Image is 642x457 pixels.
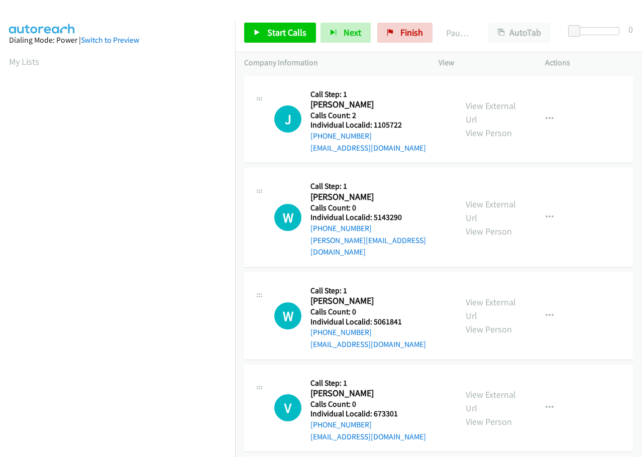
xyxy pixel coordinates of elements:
[310,191,413,203] h2: [PERSON_NAME]
[267,27,306,38] span: Start Calls
[244,57,420,69] p: Company Information
[310,420,372,429] a: [PHONE_NUMBER]
[274,394,301,421] h1: V
[320,23,371,43] button: Next
[310,399,426,409] h5: Calls Count: 0
[310,212,448,222] h5: Individual Localid: 5143290
[244,23,316,43] a: Start Calls
[310,203,448,213] h5: Calls Count: 0
[466,127,512,139] a: View Person
[628,23,633,36] div: 0
[310,286,426,296] h5: Call Step: 1
[466,296,516,321] a: View External Url
[310,339,426,349] a: [EMAIL_ADDRESS][DOMAIN_NAME]
[466,225,512,237] a: View Person
[274,105,301,133] div: The call is yet to be attempted
[310,409,426,419] h5: Individual Localid: 673301
[439,57,527,69] p: View
[377,23,433,43] a: Finish
[274,105,301,133] h1: J
[466,100,516,125] a: View External Url
[81,35,139,45] a: Switch to Preview
[310,236,426,257] a: [PERSON_NAME][EMAIL_ADDRESS][DOMAIN_NAME]
[310,181,448,191] h5: Call Step: 1
[310,295,413,307] h2: [PERSON_NAME]
[310,432,426,441] a: [EMAIL_ADDRESS][DOMAIN_NAME]
[310,120,426,130] h5: Individual Localid: 1105722
[400,27,423,38] span: Finish
[310,378,426,388] h5: Call Step: 1
[274,204,301,231] div: The call is yet to be attempted
[466,198,516,223] a: View External Url
[310,223,372,233] a: [PHONE_NUMBER]
[310,143,426,153] a: [EMAIL_ADDRESS][DOMAIN_NAME]
[274,302,301,329] h1: W
[310,327,372,337] a: [PHONE_NUMBER]
[9,56,39,67] a: My Lists
[274,204,301,231] h1: W
[466,323,512,335] a: View Person
[310,110,426,121] h5: Calls Count: 2
[466,416,512,427] a: View Person
[310,99,413,110] h2: [PERSON_NAME]
[274,394,301,421] div: The call is yet to be attempted
[344,27,361,38] span: Next
[274,302,301,329] div: The call is yet to be attempted
[545,57,633,69] p: Actions
[573,27,619,35] div: Delay between calls (in seconds)
[466,389,516,414] a: View External Url
[310,388,413,399] h2: [PERSON_NAME]
[310,307,426,317] h5: Calls Count: 0
[310,131,372,141] a: [PHONE_NUMBER]
[9,34,226,46] div: Dialing Mode: Power |
[310,317,426,327] h5: Individual Localid: 5061841
[310,89,426,99] h5: Call Step: 1
[488,23,551,43] button: AutoTab
[446,26,470,40] p: Paused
